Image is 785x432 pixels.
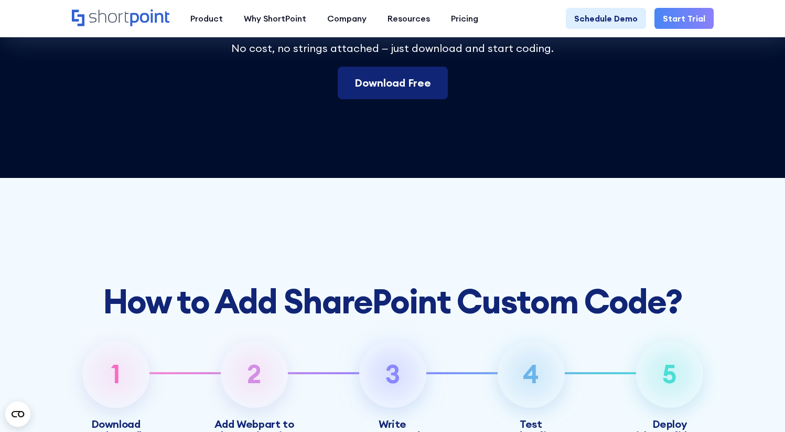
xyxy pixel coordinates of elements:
a: Company [317,8,377,29]
a: Resources [377,8,440,29]
p: 3 [385,355,400,393]
div: Company [327,12,367,25]
div: Pricing [451,12,478,25]
div: Why ShortPoint [244,12,306,25]
h2: ? [57,283,728,320]
a: Download Free [338,67,448,99]
a: Pricing [440,8,489,29]
div: Product [190,12,223,25]
a: Schedule Demo [566,8,646,29]
iframe: Chat Widget [596,310,785,432]
a: Home [72,9,169,27]
p: No cost, no strings attached – just downloa﻿d and start coding. [106,40,679,56]
a: Start Trial [654,8,714,29]
a: Product [180,8,233,29]
p: 4 [523,355,539,393]
strong: How to Add SharePoint Custom Code [103,280,666,322]
p: 1 [111,355,120,393]
div: Resources [388,12,430,25]
a: Why ShortPoint [233,8,317,29]
button: Open CMP widget [5,402,30,427]
p: 2 [247,355,261,393]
